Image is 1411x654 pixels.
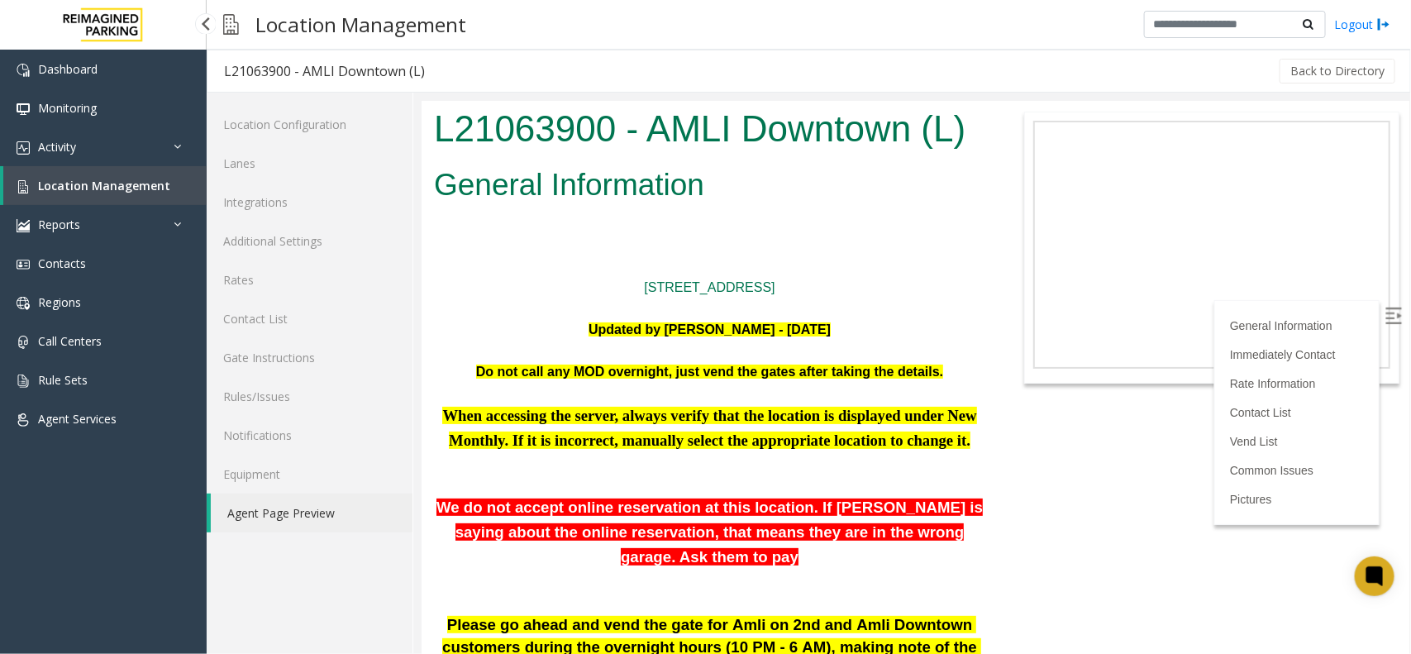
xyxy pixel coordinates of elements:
[21,515,560,576] span: Please go ahead and vend the gate for Amli on 2nd and Amli Downtown customers during the overnigh...
[17,336,30,349] img: 'icon'
[167,222,409,236] b: Updated by [PERSON_NAME] - [DATE]
[17,413,30,427] img: 'icon'
[38,100,97,116] span: Monitoring
[211,494,412,532] a: Agent Page Preview
[38,255,86,271] span: Contacts
[38,61,98,77] span: Dashboard
[207,455,412,494] a: Equipment
[38,217,80,232] span: Reports
[15,398,561,465] span: We do not accept online reservation at this location. If [PERSON_NAME] is saying about the online...
[1377,16,1390,33] img: logout
[17,180,30,193] img: 'icon'
[808,218,911,232] a: General Information
[808,276,894,289] a: Rate Information
[207,105,412,144] a: Location Configuration
[247,4,474,45] h3: Location Management
[808,305,870,318] a: Contact List
[12,2,564,54] h1: L21063900 - AMLI Downtown (L)
[223,4,239,45] img: pageIcon
[17,141,30,155] img: 'icon'
[1334,16,1390,33] a: Logout
[207,222,412,260] a: Additional Settings
[17,219,30,232] img: 'icon'
[38,139,76,155] span: Activity
[207,416,412,455] a: Notifications
[38,333,102,349] span: Call Centers
[17,297,30,310] img: 'icon'
[17,64,30,77] img: 'icon'
[222,179,353,193] a: [STREET_ADDRESS]
[808,392,851,405] a: Pictures
[12,63,564,106] h2: General Information
[21,306,555,348] span: When accessing the server, always verify that the location is displayed under New Monthly. If it ...
[207,183,412,222] a: Integrations
[207,260,412,299] a: Rates
[808,363,892,376] a: Common Issues
[38,178,170,193] span: Location Management
[224,60,425,82] div: L21063900 - AMLI Downtown (L)
[808,247,914,260] a: Immediately Contact
[1280,59,1395,84] button: Back to Directory
[3,166,207,205] a: Location Management
[38,294,81,310] span: Regions
[55,264,522,278] span: Do not call any MOD overnight, just vend the gates after taking the details.
[38,411,117,427] span: Agent Services
[17,103,30,116] img: 'icon'
[38,372,88,388] span: Rule Sets
[207,338,412,377] a: Gate Instructions
[207,377,412,416] a: Rules/Issues
[808,334,856,347] a: Vend List
[207,144,412,183] a: Lanes
[17,375,30,388] img: 'icon'
[17,258,30,271] img: 'icon'
[207,299,412,338] a: Contact List
[964,207,980,223] img: Open/Close Sidebar Menu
